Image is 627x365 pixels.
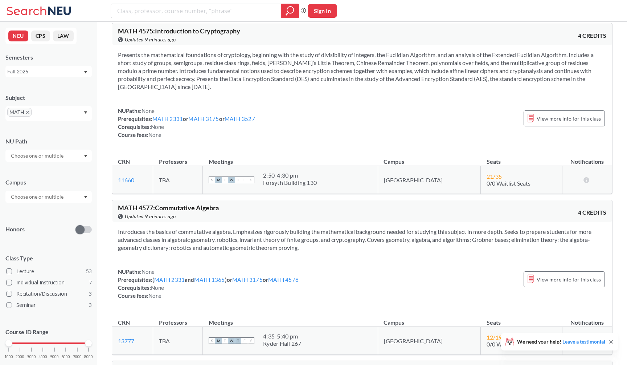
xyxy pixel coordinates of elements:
[203,150,378,166] th: Meetings
[263,340,302,347] div: Ryder Hall 267
[241,337,248,344] span: F
[562,338,605,345] a: Leave a testimonial
[7,151,68,160] input: Choose one or multiple
[5,94,92,102] div: Subject
[228,177,235,183] span: W
[61,355,70,359] span: 6000
[84,196,87,199] svg: Dropdown arrow
[4,355,13,359] span: 1000
[16,355,24,359] span: 2000
[5,106,92,121] div: MATHX to remove pillDropdown arrow
[118,228,606,252] section: Introduces the basics of commutative algebra. Emphasizes rigorously building the mathematical bac...
[151,123,164,130] span: None
[89,290,92,298] span: 3
[89,301,92,309] span: 3
[31,31,50,41] button: CPS
[6,300,92,310] label: Seminar
[188,115,219,122] a: MATH 3175
[86,267,92,275] span: 53
[378,150,481,166] th: Campus
[562,150,612,166] th: Notifications
[142,108,155,114] span: None
[263,179,317,186] div: Forsyth Building 130
[248,177,254,183] span: S
[152,115,183,122] a: MATH 2331
[118,177,134,183] a: 11660
[153,150,203,166] th: Professors
[263,172,317,179] div: 2:50 - 4:30 pm
[148,131,161,138] span: None
[487,341,530,348] span: 0/0 Waitlist Seats
[5,137,92,145] div: NU Path
[118,158,130,166] div: CRN
[268,276,299,283] a: MATH 4576
[154,276,185,283] a: MATH 2331
[84,355,93,359] span: 8000
[215,337,222,344] span: M
[116,5,276,17] input: Class, professor, course number, "phrase"
[235,337,241,344] span: T
[151,284,164,291] span: None
[125,36,176,44] span: Updated 9 minutes ago
[50,355,59,359] span: 5000
[378,311,481,327] th: Campus
[5,225,25,234] p: Honors
[209,337,215,344] span: S
[5,150,92,162] div: Dropdown arrow
[562,311,612,327] th: Notifications
[7,68,83,76] div: Fall 2025
[7,108,32,117] span: MATHX to remove pill
[118,268,299,300] div: NUPaths: Prerequisites: ( and ) or or Corequisites: Course fees:
[153,327,203,355] td: TBA
[26,111,29,114] svg: X to remove pill
[517,339,605,344] span: We need your help!
[73,355,82,359] span: 7000
[481,311,562,327] th: Seats
[5,178,92,186] div: Campus
[5,328,92,336] p: Course ID Range
[8,31,28,41] button: NEU
[578,208,606,216] span: 4 CREDITS
[5,53,92,61] div: Semesters
[263,333,302,340] div: 4:35 - 5:40 pm
[5,191,92,203] div: Dropdown arrow
[84,155,87,158] svg: Dropdown arrow
[38,355,47,359] span: 4000
[487,334,502,341] span: 12 / 19
[118,319,130,327] div: CRN
[125,212,176,220] span: Updated 9 minutes ago
[153,311,203,327] th: Professors
[222,177,228,183] span: T
[481,150,562,166] th: Seats
[6,267,92,276] label: Lecture
[378,166,481,194] td: [GEOGRAPHIC_DATA]
[84,111,87,114] svg: Dropdown arrow
[118,337,134,344] a: 13777
[578,32,606,40] span: 4 CREDITS
[281,4,299,18] div: magnifying glass
[5,254,92,262] span: Class Type
[248,337,254,344] span: S
[5,66,92,77] div: Fall 2025Dropdown arrow
[6,289,92,299] label: Recitation/Discussion
[228,337,235,344] span: W
[118,204,219,212] span: MATH 4577 : Commutative Algebra
[487,180,530,187] span: 0/0 Waitlist Seats
[378,327,481,355] td: [GEOGRAPHIC_DATA]
[241,177,248,183] span: F
[222,337,228,344] span: T
[203,311,378,327] th: Meetings
[118,51,606,91] section: Presents the mathematical foundations of cryptology, beginning with the study of divisibility of ...
[286,6,294,16] svg: magnifying glass
[209,177,215,183] span: S
[225,115,255,122] a: MATH 3527
[142,268,155,275] span: None
[153,166,203,194] td: TBA
[232,276,263,283] a: MATH 3175
[7,192,68,201] input: Choose one or multiple
[118,107,255,139] div: NUPaths: Prerequisites: or or Corequisites: Course fees:
[148,292,161,299] span: None
[487,173,502,180] span: 21 / 35
[537,275,601,284] span: View more info for this class
[6,278,92,287] label: Individual Instruction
